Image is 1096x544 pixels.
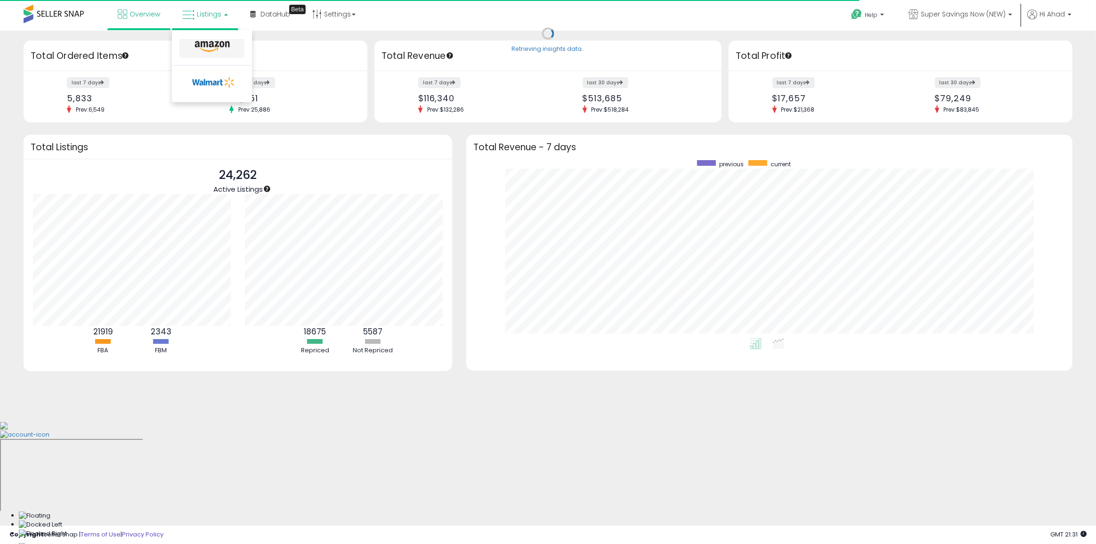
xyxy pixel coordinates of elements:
label: last 30 days [229,77,275,88]
div: $116,340 [418,93,541,103]
span: Hi Ahad [1039,9,1065,19]
span: Prev: 6,549 [71,106,109,114]
label: last 7 days [772,77,815,88]
div: Tooltip anchor [446,51,454,60]
div: $513,685 [583,93,706,103]
h3: Total Profit [736,49,1065,63]
span: Prev: $21,368 [777,106,820,114]
b: 2343 [151,326,171,337]
div: Tooltip anchor [263,185,271,193]
label: last 7 days [418,77,461,88]
img: Docked Left [19,520,62,529]
span: Help [865,11,877,19]
b: 5587 [363,326,382,337]
div: $79,249 [935,93,1056,103]
div: FBA [75,346,131,355]
p: 24,262 [213,166,263,184]
h3: Total Revenue [382,49,714,63]
div: Not Repriced [345,346,401,355]
div: $17,657 [772,93,893,103]
h3: Total Revenue - 7 days [473,144,1065,151]
div: Repriced [287,346,343,355]
a: Help [844,1,893,31]
span: Prev: $132,286 [422,106,469,114]
h3: Total Ordered Items [31,49,360,63]
span: previous [719,160,744,168]
span: Prev: $83,845 [939,106,984,114]
label: last 30 days [583,77,628,88]
div: Retrieving insights data.. [511,45,585,54]
span: Prev: $518,284 [587,106,634,114]
img: Floating [19,512,50,520]
a: Hi Ahad [1027,9,1072,31]
span: DataHub [260,9,290,19]
label: last 7 days [67,77,109,88]
h3: Total Listings [31,144,445,151]
i: Get Help [851,8,862,20]
span: Overview [130,9,160,19]
span: Active Listings [213,184,263,194]
span: Prev: 25,886 [234,106,275,114]
b: 18675 [304,326,326,337]
b: 21919 [93,326,113,337]
div: Tooltip anchor [784,51,793,60]
div: Tooltip anchor [289,5,306,14]
div: 26,551 [229,93,350,103]
span: Super Savings Now (NEW) [921,9,1006,19]
div: Tooltip anchor [121,51,130,60]
div: FBM [133,346,189,355]
img: Docked Right [19,529,67,538]
span: Listings [197,9,221,19]
span: current [771,160,791,168]
label: last 30 days [935,77,981,88]
div: 5,833 [67,93,188,103]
